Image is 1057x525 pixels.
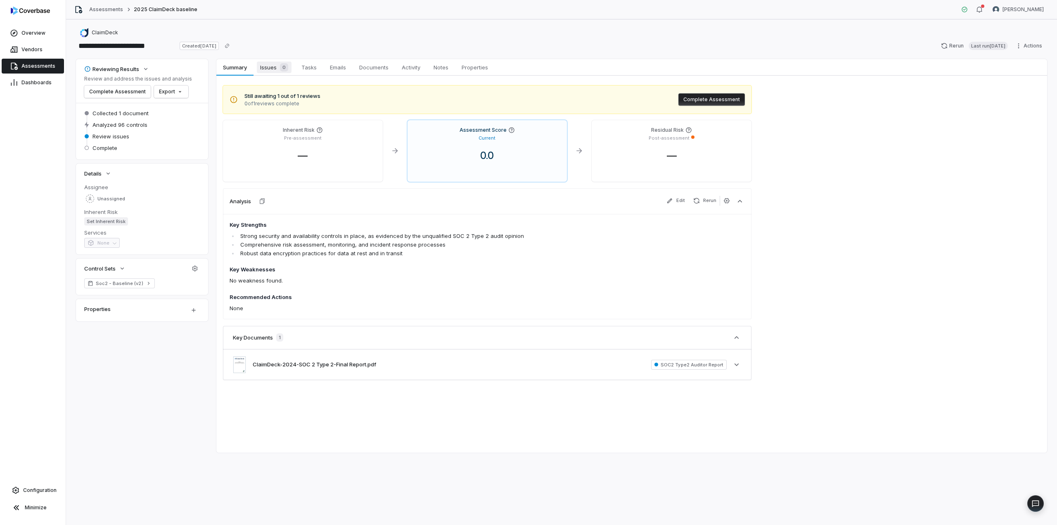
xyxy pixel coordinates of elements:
button: Export [154,86,188,98]
span: Created [DATE] [180,42,218,50]
a: Configuration [3,483,62,498]
span: Review issues [92,133,129,140]
a: Overview [2,26,64,40]
span: Dashboards [21,79,52,86]
span: 0 of 1 reviews complete [244,100,320,107]
span: Vendors [21,46,43,53]
h4: Recommended Actions [230,293,642,302]
img: Shaun Angley avatar [993,6,999,13]
span: Issues [257,62,292,73]
button: Complete Assessment [678,93,745,106]
li: Robust data encryption practices for data at rest and in transit [238,249,642,258]
span: 1 [276,333,283,342]
span: — [291,150,314,162]
button: Details [82,166,114,181]
span: Emails [327,62,349,73]
li: Comprehensive risk assessment, monitoring, and incident response processes [238,240,642,249]
span: 0 [280,63,288,71]
a: Dashboards [2,75,64,90]
button: ClaimDeck-2024-SOC 2 Type 2-Final Report.pdf [253,361,376,369]
span: Notes [430,62,452,73]
span: Properties [458,62,491,73]
dt: Inherent Risk [84,208,200,216]
span: Details [84,170,102,177]
button: https://claim-deck.com/ClaimDeck [78,25,121,40]
span: 2025 ClaimDeck baseline [134,6,197,13]
a: Soc2 - Baseline (v2) [84,278,155,288]
span: Complete [92,144,117,152]
span: Control Sets [84,265,116,272]
span: Last run [DATE] [969,42,1008,50]
img: c0e4cc466c7f49cabbe80815acb8a327.jpg [233,356,246,373]
span: Unassigned [97,196,125,202]
h4: Key Weaknesses [230,266,642,274]
p: Post-assessment [649,135,690,141]
button: Actions [1013,40,1047,52]
span: Soc2 - Baseline (v2) [96,280,143,287]
button: Copy link [220,38,235,53]
div: Reviewing Results [84,65,139,73]
h3: Key Documents [233,334,273,341]
p: Pre-assessment [284,135,322,141]
span: Analyzed 96 controls [92,121,147,128]
h4: Key Strengths [230,221,642,229]
span: Overview [21,30,45,36]
span: Documents [356,62,392,73]
span: Assessments [21,63,55,69]
span: SOC2 Type2 Auditor Report [651,360,727,370]
dt: Assignee [84,183,200,191]
span: Activity [398,62,424,73]
span: — [660,150,683,162]
span: Set Inherent Risk [84,217,128,226]
span: 0.0 [474,150,500,162]
a: Assessments [2,59,64,74]
p: No weakness found. [230,276,642,285]
img: logo-D7KZi-bG.svg [11,7,50,15]
button: RerunLast run[DATE] [936,40,1013,52]
dt: Services [84,229,200,236]
button: Minimize [3,499,62,516]
span: Still awaiting 1 out of 1 reviews [244,92,320,100]
span: ClaimDeck [92,29,118,36]
button: Edit [663,196,688,206]
button: Complete Assessment [84,86,151,98]
span: Summary [220,62,250,73]
button: Rerun [690,196,720,206]
a: Assessments [89,6,123,13]
span: [PERSON_NAME] [1002,6,1044,13]
h4: Residual Risk [651,127,684,133]
button: Control Sets [82,261,128,276]
p: Review and address the issues and analysis [84,76,192,82]
span: Collected 1 document [92,109,149,117]
p: None [230,304,642,313]
h4: Assessment Score [460,127,507,133]
button: Reviewing Results [82,62,152,76]
span: Configuration [23,487,57,494]
span: Tasks [298,62,320,73]
button: Shaun Angley avatar[PERSON_NAME] [988,3,1049,16]
span: Minimize [25,504,47,511]
p: Current [479,135,495,141]
h4: Inherent Risk [283,127,315,133]
li: Strong security and availability controls in place, as evidenced by the unqualified SOC 2 Type 2 ... [238,232,642,240]
a: Vendors [2,42,64,57]
h3: Analysis [230,197,251,205]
